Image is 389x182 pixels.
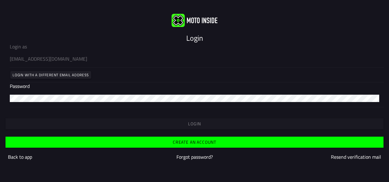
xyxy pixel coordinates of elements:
ion-input: Password [10,82,379,107]
ion-button: Create an account [6,137,383,148]
a: Resend verification mail [331,153,381,161]
ion-input: Login as [10,43,379,67]
ion-text: Login [186,32,203,44]
a: Forgot password? [176,153,213,161]
a: Back to app [8,153,32,161]
ion-button: Login with a different email address [10,71,91,79]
